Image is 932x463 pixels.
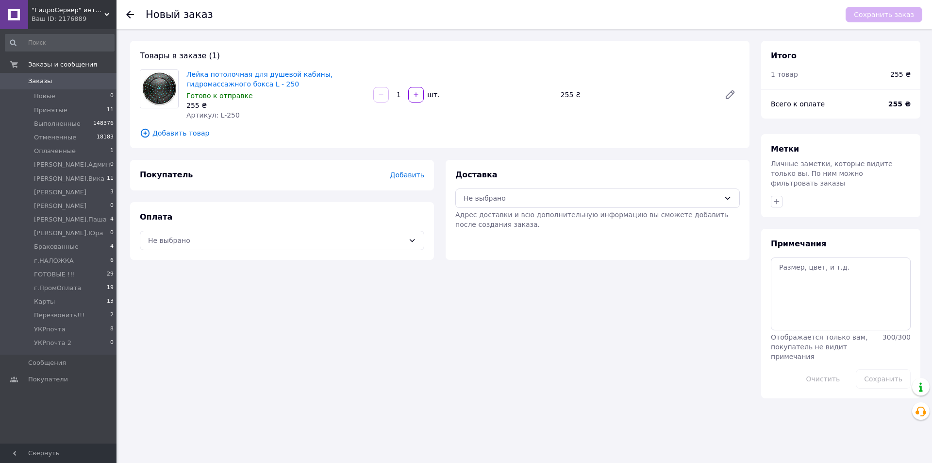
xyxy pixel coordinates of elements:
span: 0 [110,160,114,169]
span: [PERSON_NAME].Паша [34,215,107,224]
span: ГОТОВЫЕ !!! [34,270,75,279]
span: Выполненные [34,120,81,128]
span: [PERSON_NAME] [34,188,86,197]
div: Новый заказ [146,10,213,20]
span: 0 [110,202,114,210]
span: Заказы и сообщения [28,60,97,69]
span: г.ПромОплата [34,284,81,292]
span: Примечания [771,239,826,248]
span: Метки [771,144,799,154]
span: УКРпочта [34,325,66,334]
img: Лейка потолочная для душевой кабины, гидромассажного бокса L - 250 [140,70,178,108]
span: Оплаченные [34,147,76,155]
span: "ГидроСервер" интернет-магазин сантехники. [32,6,104,15]
span: 8 [110,325,114,334]
span: 300 / 300 [882,333,911,341]
span: Новые [34,92,55,101]
span: 2 [110,311,114,320]
div: 255 ₴ [557,88,716,102]
span: Принятые [34,106,67,115]
div: Вернуться назад [126,10,134,19]
span: Доставка [455,170,498,179]
span: 148376 [93,120,114,128]
span: Личные заметки, которые видите только вы. По ним можно фильтровать заказы [771,160,893,187]
span: 0 [110,339,114,347]
span: Покупатели [28,375,68,384]
a: Лейка потолочная для душевой кабины, гидромассажного бокса L - 250 [186,70,333,88]
span: [PERSON_NAME].Юра [34,229,103,238]
span: Добавить товар [140,128,740,138]
span: 1 товар [771,70,798,78]
span: 0 [110,229,114,238]
span: Отображается только вам, покупатель не видит примечания [771,333,868,360]
span: Готово к отправке [186,92,253,100]
span: 255 ₴ [890,69,911,79]
a: Редактировать [720,85,740,104]
span: Добавить [390,171,424,179]
span: 11 [107,106,114,115]
span: 255 ₴ [888,99,911,109]
span: 4 [110,215,114,224]
span: [PERSON_NAME] [34,202,86,210]
span: Артикул: L-250 [186,111,240,119]
span: Оплата [140,212,172,222]
input: Поиск [5,34,115,51]
span: 3 [110,188,114,197]
span: 6 [110,257,114,265]
span: 1 [110,147,114,155]
span: 0 [110,92,114,101]
span: Сообщения [28,359,66,367]
div: шт. [425,90,440,100]
span: Отмененные [34,133,76,142]
span: Заказы [28,77,52,86]
div: Не выбрано [464,193,720,204]
span: Покупатель [140,170,193,179]
span: Адрес доставки и всю дополнительную информацию вы сможете добавить после создания заказа. [455,211,728,228]
span: Бракованные [34,242,79,251]
span: 4 [110,242,114,251]
div: Ваш ID: 2176889 [32,15,116,23]
span: 11 [107,174,114,183]
span: Перезвонить!!! [34,311,84,320]
span: 13 [107,297,114,306]
div: Всего к оплате [771,99,888,109]
span: [PERSON_NAME].Админ [34,160,110,169]
span: Товары в заказе (1) [140,51,220,60]
div: 255 ₴ [186,101,366,110]
span: [PERSON_NAME].Вика [34,174,104,183]
span: 29 [107,270,114,279]
span: г.НАЛОЖКА [34,257,74,265]
span: 18183 [97,133,114,142]
span: УКРпочта 2 [34,339,71,347]
span: Итого [771,51,797,60]
span: 19 [107,284,114,292]
div: Не выбрано [148,235,404,246]
span: Карты [34,297,55,306]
